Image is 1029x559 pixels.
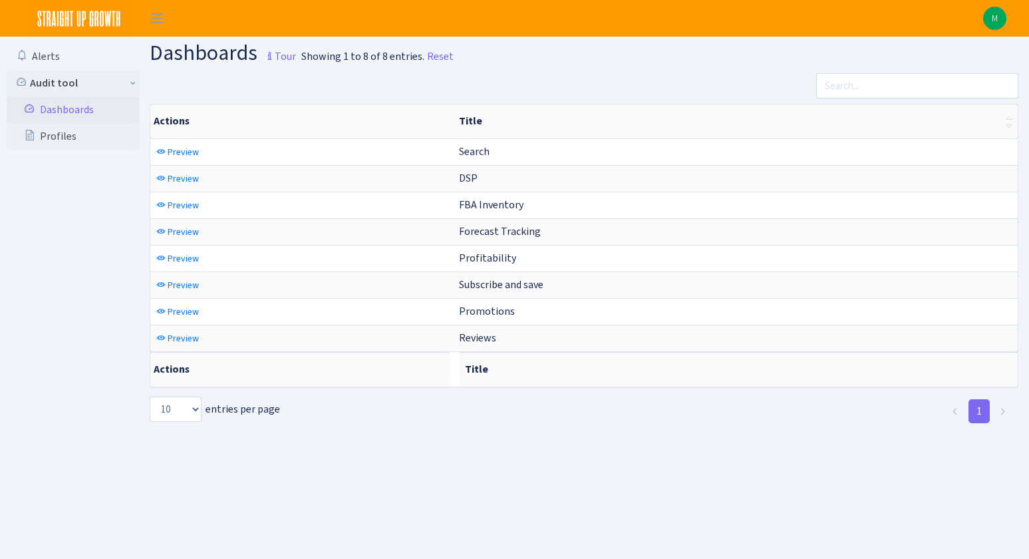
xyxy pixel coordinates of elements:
span: Preview [168,146,199,158]
a: Preview [153,301,202,322]
a: Preview [153,248,202,269]
span: Promotions [459,304,515,318]
th: Actions [150,104,454,138]
input: Search... [816,73,1018,98]
label: entries per page [150,397,280,422]
a: Tour [257,39,296,67]
span: Preview [168,172,199,185]
span: Preview [168,252,199,265]
a: Preview [153,195,202,216]
a: 1 [968,399,990,423]
a: Dashboards [7,96,140,123]
span: Preview [168,199,199,212]
a: Preview [153,275,202,295]
span: Preview [168,305,199,318]
div: Showing 1 to 8 of 8 entries. [301,49,424,65]
span: Profitability [459,251,516,265]
button: Toggle navigation [140,7,174,29]
span: Preview [168,332,199,345]
span: Search [459,144,490,158]
a: Reset [427,49,454,65]
a: Alerts [7,43,140,70]
a: Preview [153,142,202,162]
span: Preview [168,279,199,291]
a: Profiles [7,123,140,150]
span: Forecast Tracking [459,224,541,238]
a: Preview [153,328,202,349]
span: Reviews [459,331,496,345]
span: FBA Inventory [459,198,523,212]
img: Michael Sette [983,7,1006,30]
th: Title : activate to sort column ascending [454,104,1018,138]
span: DSP [459,171,478,185]
select: entries per page [150,397,202,422]
th: Actions [150,352,450,387]
h1: Dashboards [150,42,296,68]
a: M [983,7,1006,30]
small: Tour [261,45,296,68]
a: Audit tool [7,70,140,96]
th: Title [460,352,1018,387]
a: Preview [153,168,202,189]
a: Preview [153,222,202,242]
span: Preview [168,226,199,238]
span: Subscribe and save [459,278,543,291]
